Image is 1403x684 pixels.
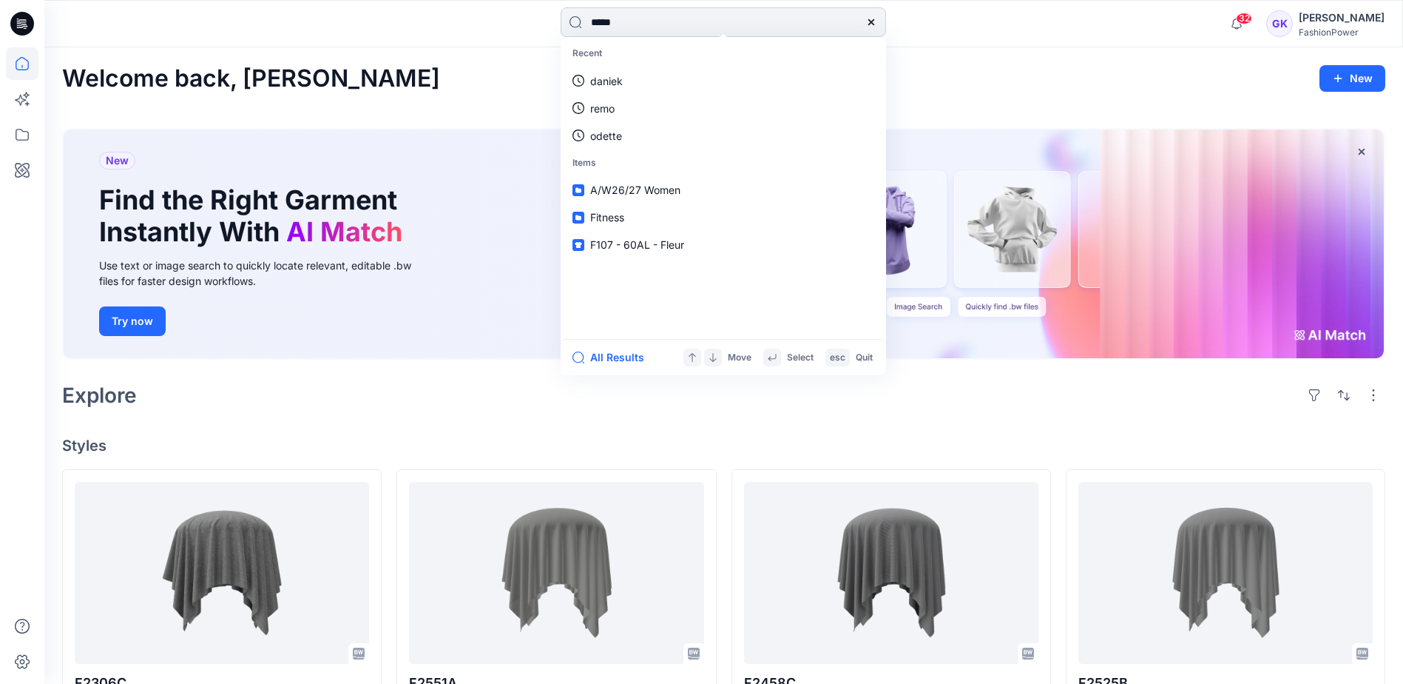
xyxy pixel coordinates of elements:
span: 32 [1236,13,1252,24]
h4: Styles [62,437,1385,455]
span: A/W26/27 Women [590,184,680,196]
p: remo [590,101,615,116]
span: Fitness [590,211,624,224]
p: daniek [590,73,623,89]
p: Move [728,350,751,366]
a: F107 - 60AL - Fleur [564,231,883,258]
button: New [1319,65,1385,92]
a: daniek [564,67,883,95]
p: odette [590,128,622,144]
a: F2525B [1078,482,1373,663]
p: esc [830,350,845,366]
h1: Find the Right Garment Instantly With [99,184,410,248]
div: Use text or image search to quickly locate relevant, editable .bw files for faster design workflows. [99,258,432,289]
button: All Results [572,349,654,366]
p: Select [787,350,814,366]
span: AI Match [286,215,402,248]
a: remo [564,95,883,122]
button: Try now [99,306,166,336]
div: FashionPower [1299,27,1385,38]
a: A/W26/27 Women [564,176,883,204]
p: Quit [856,350,873,366]
a: Fitness [564,204,883,231]
div: GK [1266,10,1293,37]
span: F107 - 60AL - Fleur [590,238,684,251]
a: F2551A [409,482,703,663]
div: [PERSON_NAME] [1299,9,1385,27]
p: Items [564,150,883,177]
span: New [106,152,129,170]
a: odette [564,122,883,150]
p: Recent [564,40,883,67]
a: F2306C [75,482,369,663]
a: F2458C [744,482,1038,663]
h2: Welcome back, [PERSON_NAME] [62,65,440,93]
h2: Explore [62,383,137,407]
